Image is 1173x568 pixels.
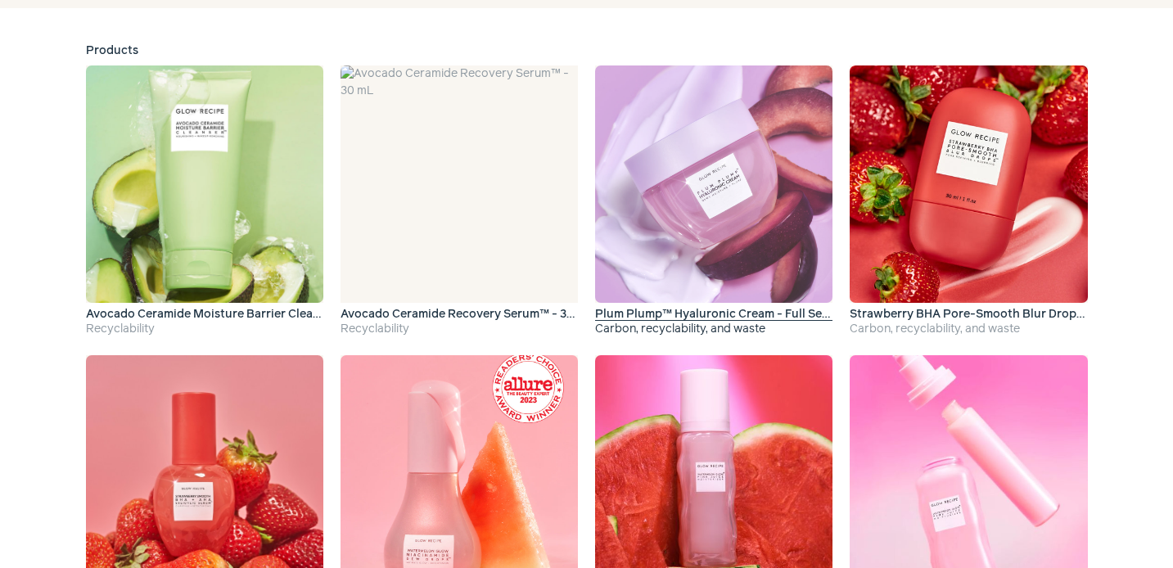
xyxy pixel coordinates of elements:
[341,65,578,338] a: Avocado Ceramide Recovery Serum™ - 30 mL Avocado Ceramide Recovery Serum™ - 30 mL Recyclability
[595,65,832,338] a: Plum Plump™ Hyaluronic Cream - Full Set - 50 mL Plum Plump™ Hyaluronic Cream - Full Set - 50 mL C...
[850,309,1087,321] h3: Strawberry BHA Pore-Smooth Blur Drops™ - 30 mL
[595,65,832,303] img: Plum Plump™ Hyaluronic Cream - Full Set - 50 mL
[850,321,1087,338] h4: Carbon, recyclability, and waste
[86,65,323,303] img: Avocado Ceramide Moisture Barrier Cleanser™ - 150 mL
[341,309,578,321] h3: Avocado Ceramide Recovery Serum™ - 30 mL
[595,309,880,320] span: Plum Plump™ Hyaluronic Cream - Full Set - 50 mL
[86,309,323,321] h3: Avocado Ceramide Moisture Barrier Cleanser™ - 150 mL
[341,309,602,320] span: Avocado Ceramide Recovery Serum™ - 30 mL
[86,309,404,320] span: Avocado Ceramide Moisture Barrier Cleanser™ - 150 mL
[86,65,323,338] a: Avocado Ceramide Moisture Barrier Cleanser™ - 150 mL Avocado Ceramide Moisture Barrier Cleanser™ ...
[850,309,1145,320] span: Strawberry BHA Pore-Smooth Blur Drops™ - 30 mL
[850,65,1087,303] img: Strawberry BHA Pore-Smooth Blur Drops™ - 30 mL
[86,43,1088,60] h2: Products
[86,321,323,338] h4: Recyclability
[595,321,832,338] h4: Carbon, recyclability, and waste
[850,65,1087,338] a: Strawberry BHA Pore-Smooth Blur Drops™ - 30 mL Strawberry BHA Pore-Smooth Blur Drops™ - 30 mL Car...
[341,65,578,303] img: Avocado Ceramide Recovery Serum™ - 30 mL
[595,309,832,321] h3: Plum Plump™ Hyaluronic Cream - Full Set - 50 mL
[341,321,578,338] h4: Recyclability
